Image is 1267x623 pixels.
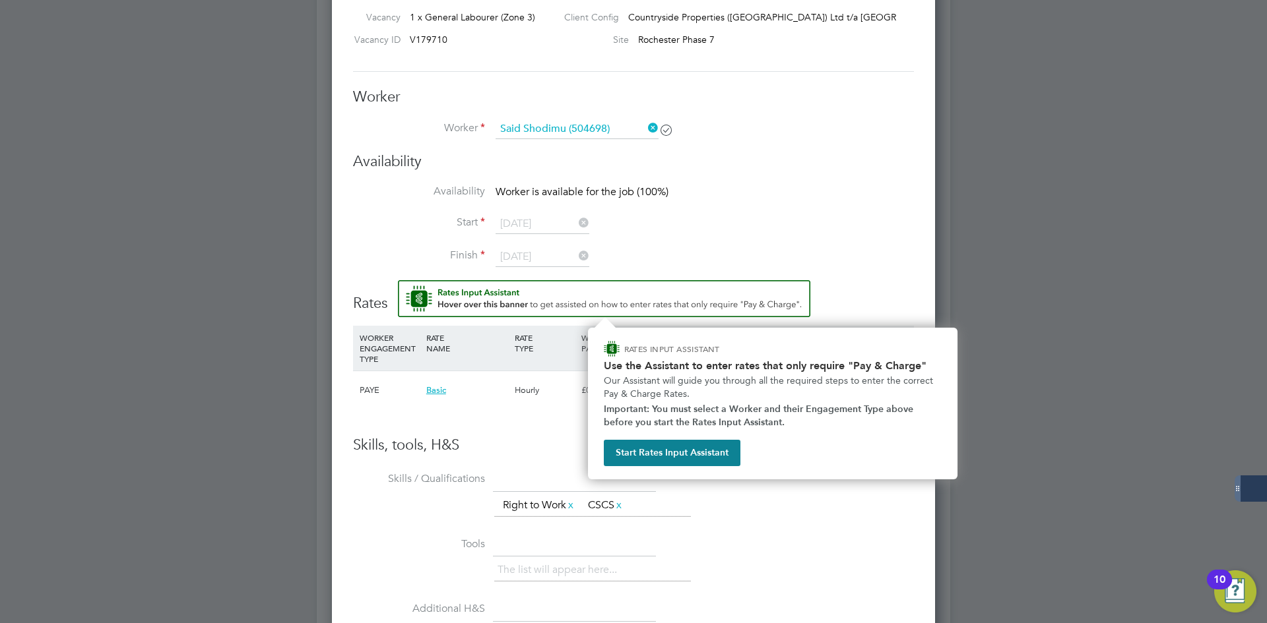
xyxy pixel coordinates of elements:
[356,326,423,371] div: WORKER ENGAGEMENT TYPE
[353,216,485,229] label: Start
[426,384,446,396] span: Basic
[604,403,916,428] strong: Important: You must select a Worker and their Engagement Type above before you start the Rates In...
[496,185,668,198] span: Worker is available for the job (100%)
[578,326,645,360] div: WORKER PAY RATE
[628,11,956,23] span: Countryside Properties ([GEOGRAPHIC_DATA]) Ltd t/a [GEOGRAPHIC_DATA]
[645,326,711,360] div: HOLIDAY PAY
[496,214,589,234] input: Select one
[423,326,511,360] div: RATE NAME
[638,34,715,45] span: Rochester Phase 7
[353,537,485,551] label: Tools
[604,359,942,372] h2: Use the Assistant to enter rates that only require "Pay & Charge"
[410,34,447,45] span: V179710
[604,440,740,466] button: Start Rates Input Assistant
[353,121,485,135] label: Worker
[554,11,619,23] label: Client Config
[511,371,578,409] div: Hourly
[554,34,629,45] label: Site
[844,326,911,371] div: AGENCY CHARGE RATE
[511,326,578,360] div: RATE TYPE
[1214,579,1225,597] div: 10
[624,343,790,355] p: RATES INPUT ASSISTANT
[353,436,914,455] h3: Skills, tools, H&S
[356,371,423,409] div: PAYE
[1214,570,1256,612] button: Open Resource Center, 10 new notifications
[353,472,485,486] label: Skills / Qualifications
[348,34,401,45] label: Vacancy ID
[614,496,624,514] a: x
[353,152,914,171] h3: Availability
[498,561,622,579] li: The list will appear here...
[578,371,645,409] div: £0.00
[353,249,485,262] label: Finish
[588,328,958,479] div: How to input Rates that only require Pay & Charge
[496,119,659,139] input: Search for...
[777,326,844,360] div: AGENCY MARKUP
[398,280,810,317] button: Rate Assistant
[410,11,535,23] span: 1 x General Labourer (Zone 3)
[353,602,485,616] label: Additional H&S
[711,326,778,360] div: EMPLOYER COST
[496,247,589,267] input: Select one
[498,496,581,514] li: Right to Work
[353,88,914,107] h3: Worker
[583,496,629,514] li: CSCS
[348,11,401,23] label: Vacancy
[566,496,575,514] a: x
[353,185,485,198] label: Availability
[353,280,914,313] h3: Rates
[604,374,942,400] p: Our Assistant will guide you through all the required steps to enter the correct Pay & Charge Rates.
[604,341,620,357] img: ENGAGE Assistant Icon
